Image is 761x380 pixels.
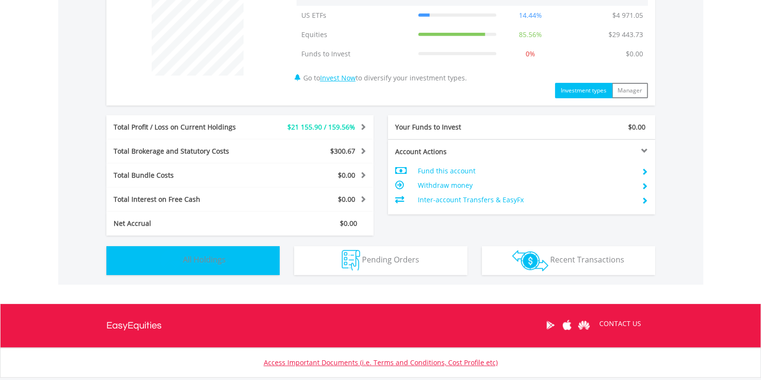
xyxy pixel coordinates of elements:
[388,122,522,132] div: Your Funds to Invest
[576,310,593,340] a: Huawei
[287,122,355,131] span: $21 155.90 / 159.56%
[106,304,162,347] a: EasyEquities
[340,219,357,228] span: $0.00
[297,44,413,64] td: Funds to Invest
[297,25,413,44] td: Equities
[612,83,648,98] button: Manager
[106,195,262,204] div: Total Interest on Free Cash
[294,246,467,275] button: Pending Orders
[628,122,645,131] span: $0.00
[183,254,226,265] span: All Holdings
[512,250,548,271] img: transactions-zar-wht.png
[604,25,648,44] td: $29 443.73
[388,147,522,157] div: Account Actions
[362,254,419,265] span: Pending Orders
[417,164,633,178] td: Fund this account
[417,178,633,193] td: Withdraw money
[297,6,413,25] td: US ETFs
[330,146,355,156] span: $300.67
[338,195,355,204] span: $0.00
[320,73,356,82] a: Invest Now
[264,358,498,367] a: Access Important Documents (i.e. Terms and Conditions, Cost Profile etc)
[555,83,612,98] button: Investment types
[607,6,648,25] td: $4 971.05
[501,44,560,64] td: 0%
[593,310,648,337] a: CONTACT US
[482,246,655,275] button: Recent Transactions
[106,170,262,180] div: Total Bundle Costs
[501,25,560,44] td: 85.56%
[417,193,633,207] td: Inter-account Transfers & EasyFx
[338,170,355,180] span: $0.00
[542,310,559,340] a: Google Play
[106,122,262,132] div: Total Profit / Loss on Current Holdings
[550,254,624,265] span: Recent Transactions
[160,250,181,271] img: holdings-wht.png
[559,310,576,340] a: Apple
[621,44,648,64] td: $0.00
[501,6,560,25] td: 14.44%
[342,250,360,271] img: pending_instructions-wht.png
[106,146,262,156] div: Total Brokerage and Statutory Costs
[106,219,262,228] div: Net Accrual
[106,246,280,275] button: All Holdings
